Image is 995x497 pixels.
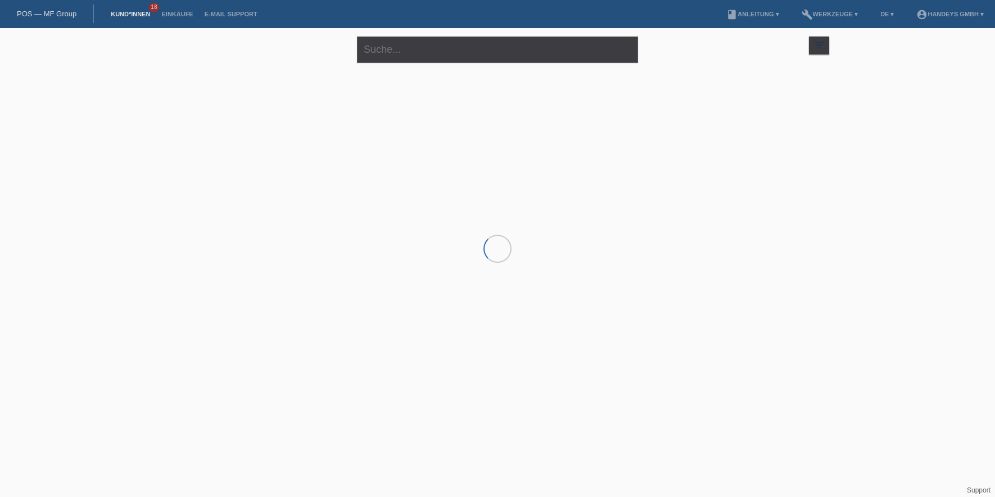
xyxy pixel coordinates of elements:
i: book [726,9,738,20]
input: Suche... [357,37,638,63]
a: DE ▾ [875,11,899,17]
i: build [802,9,813,20]
a: POS — MF Group [17,10,76,18]
a: account_circleHandeys GmbH ▾ [911,11,989,17]
a: buildWerkzeuge ▾ [796,11,864,17]
a: Kund*innen [105,11,156,17]
i: filter_list [813,39,825,51]
span: 18 [149,3,159,12]
a: Support [967,486,991,494]
a: Einkäufe [156,11,198,17]
a: E-Mail Support [199,11,263,17]
i: account_circle [916,9,928,20]
a: bookAnleitung ▾ [721,11,784,17]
